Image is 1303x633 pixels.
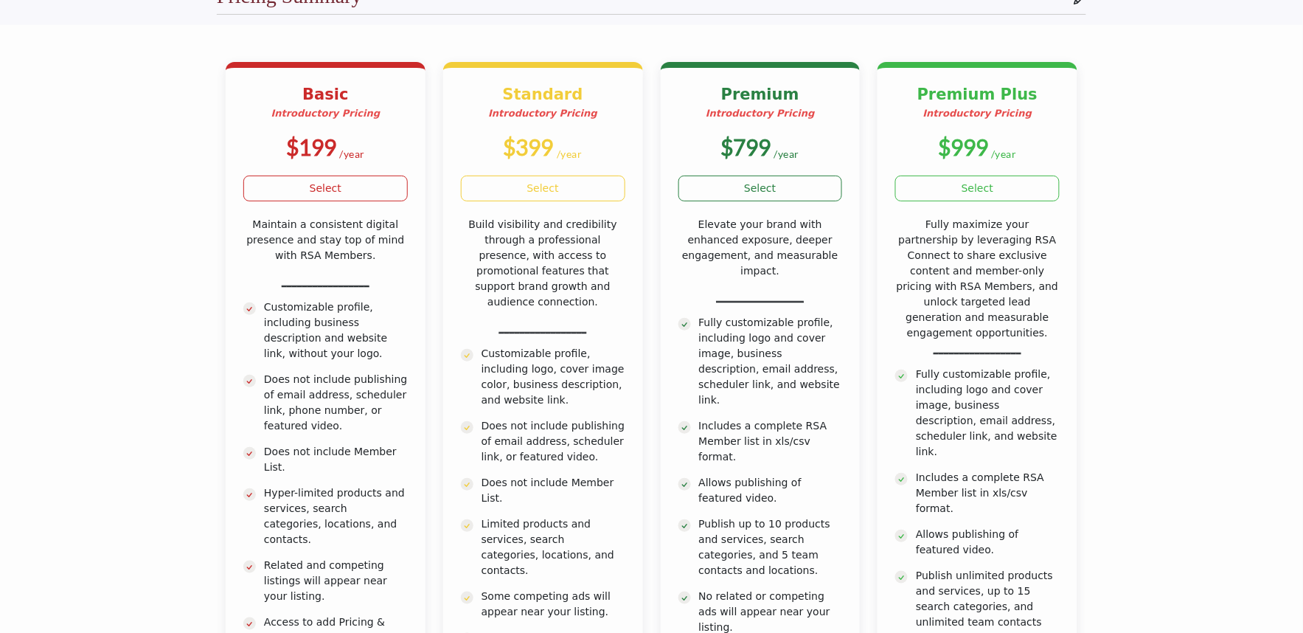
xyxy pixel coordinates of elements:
[271,108,381,119] strong: Introductory Pricing
[699,315,843,408] p: Fully customizable profile, including logo and cover image, business description, email address, ...
[934,342,1021,354] u: _________________
[482,346,625,408] p: Customizable profile, including logo, cover image color, business description, and website link.
[916,470,1060,516] p: Includes a complete RSA Member list in xls/csv format.
[282,275,369,287] u: _________________
[264,372,408,434] p: Does not include publishing of email address, scheduler link, phone number, or featured video.
[264,444,408,475] p: Does not include Member List.
[264,558,408,604] p: Related and competing listings will appear near your listing.
[716,291,804,302] u: _________________
[504,134,554,160] b: $399
[503,86,583,103] b: Standard
[923,108,1032,119] strong: Introductory Pricing
[482,475,625,506] p: Does not include Member List.
[678,176,843,201] a: Select
[721,86,799,103] b: Premium
[264,485,408,547] p: Hyper-limited products and services, search categories, locations, and contacts.
[286,134,336,160] b: $199
[895,217,1060,356] p: Fully maximize your partnership by leveraging RSA Connect to share exclusive content and member-o...
[557,148,583,160] sub: /year
[678,217,843,279] p: Elevate your brand with enhanced exposure, deeper engagement, and measurable impact.
[992,148,1018,160] sub: /year
[916,527,1060,558] p: Allows publishing of featured video.
[895,176,1060,201] a: Select
[499,322,587,333] u: _________________
[699,418,843,465] p: Includes a complete RSA Member list in xls/csv format.
[482,589,625,620] p: Some competing ads will appear near your listing.
[461,176,625,201] a: Select
[720,134,771,160] b: $799
[917,86,1038,103] b: Premium Plus
[461,217,625,310] p: Build visibility and credibility through a professional presence, with access to promotional feat...
[339,148,365,160] sub: /year
[488,108,597,119] strong: Introductory Pricing
[482,516,625,578] p: Limited products and services, search categories, locations, and contacts.
[302,86,348,103] b: Basic
[774,148,800,160] sub: /year
[706,108,815,119] strong: Introductory Pricing
[938,134,988,160] b: $999
[264,300,408,362] p: Customizable profile, including business description and website link, without your logo.
[916,367,1060,460] p: Fully customizable profile, including logo and cover image, business description, email address, ...
[243,176,408,201] a: Select
[243,217,408,263] p: Maintain a consistent digital presence and stay top of mind with RSA Members.
[482,418,625,465] p: Does not include publishing of email address, scheduler link, or featured video.
[699,516,843,578] p: Publish up to 10 products and services, search categories, and 5 team contacts and locations.
[699,475,843,506] p: Allows publishing of featured video.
